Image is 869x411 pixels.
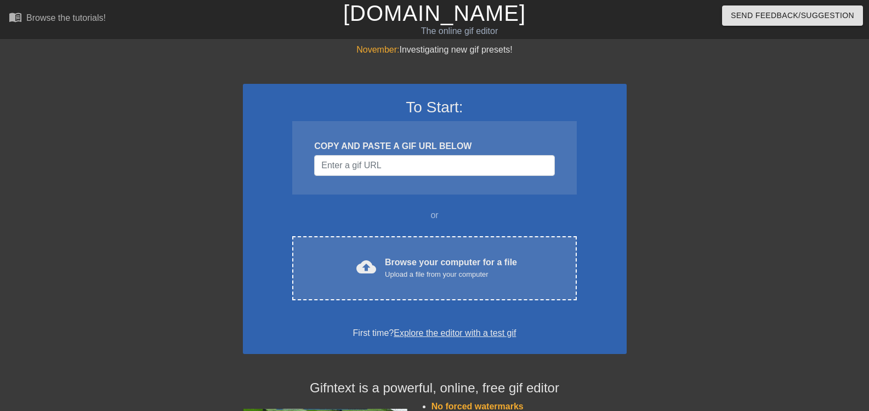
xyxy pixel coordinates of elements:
[394,328,516,338] a: Explore the editor with a test gif
[295,25,623,38] div: The online gif editor
[314,155,554,176] input: Username
[271,209,598,222] div: or
[9,10,106,27] a: Browse the tutorials!
[26,13,106,22] div: Browse the tutorials!
[9,10,22,24] span: menu_book
[385,269,517,280] div: Upload a file from your computer
[243,380,627,396] h4: Gifntext is a powerful, online, free gif editor
[257,98,612,117] h3: To Start:
[257,327,612,340] div: First time?
[314,140,554,153] div: COPY AND PASTE A GIF URL BELOW
[722,5,863,26] button: Send Feedback/Suggestion
[431,402,524,411] span: No forced watermarks
[343,1,526,25] a: [DOMAIN_NAME]
[731,9,854,22] span: Send Feedback/Suggestion
[356,257,376,277] span: cloud_upload
[385,256,517,280] div: Browse your computer for a file
[356,45,399,54] span: November:
[243,43,627,56] div: Investigating new gif presets!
